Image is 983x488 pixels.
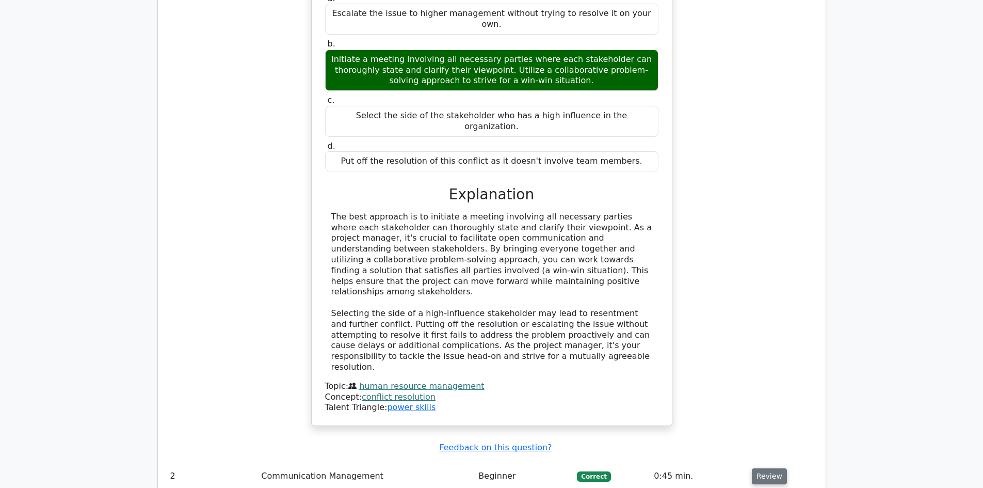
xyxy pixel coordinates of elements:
[331,186,652,203] h3: Explanation
[577,471,610,482] span: Correct
[439,443,552,452] a: Feedback on this question?
[328,141,335,151] span: d.
[331,212,652,373] div: The best approach is to initiate a meeting involving all necessary parties where each stakeholder...
[328,95,335,105] span: c.
[387,402,436,412] a: power skills
[328,39,335,49] span: b.
[325,4,658,35] div: Escalate the issue to higher management without trying to resolve it on your own.
[325,392,658,403] div: Concept:
[359,381,484,391] a: human resource management
[325,151,658,171] div: Put off the resolution of this conflict as it doesn't involve team members.
[362,392,436,402] a: conflict resolution
[752,468,787,484] button: Review
[325,106,658,137] div: Select the side of the stakeholder who has a high influence in the organization.
[325,50,658,91] div: Initiate a meeting involving all necessary parties where each stakeholder can thoroughly state an...
[325,381,658,413] div: Talent Triangle:
[325,381,658,392] div: Topic:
